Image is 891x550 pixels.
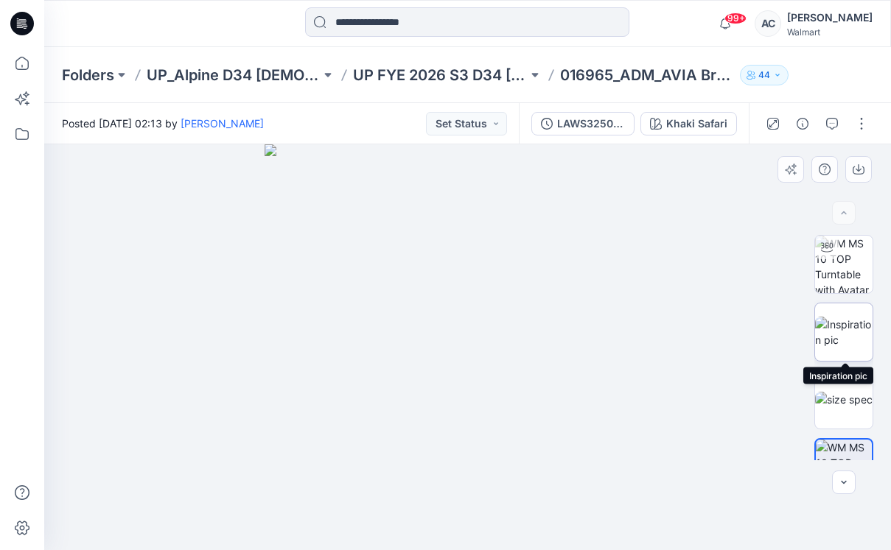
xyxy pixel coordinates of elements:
[531,112,635,135] button: LAWS325044_ADM_Brushed Rib Mock Neck Pullover
[787,27,873,38] div: Walmart
[815,236,873,293] img: WM MS 10 TOP Turntable with Avatar
[353,65,527,85] a: UP FYE 2026 S3 D34 [DEMOGRAPHIC_DATA] Active Alpine
[791,112,814,135] button: Details
[758,67,770,83] p: 44
[816,440,872,496] img: WM MS 10 TOP Colorway wo Avatar
[815,317,873,348] img: Inspiration pic
[755,10,781,37] div: AC
[666,116,727,132] div: Khaki Safari
[557,116,625,132] div: LAWS325044_ADM_Brushed Rib Mock Neck Pullover
[147,65,321,85] a: UP_Alpine D34 [DEMOGRAPHIC_DATA] Active
[740,65,789,85] button: 44
[560,65,734,85] p: 016965_ADM_AVIA Brushed Rib Mock Neck Pullover
[181,117,264,130] a: [PERSON_NAME]
[62,116,264,131] span: Posted [DATE] 02:13 by
[815,392,873,407] img: size spec
[62,65,114,85] a: Folders
[724,13,747,24] span: 99+
[640,112,737,135] button: Khaki Safari
[787,9,873,27] div: [PERSON_NAME]
[265,144,671,550] img: eyJhbGciOiJIUzI1NiIsImtpZCI6IjAiLCJzbHQiOiJzZXMiLCJ0eXAiOiJKV1QifQ.eyJkYXRhIjp7InR5cGUiOiJzdG9yYW...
